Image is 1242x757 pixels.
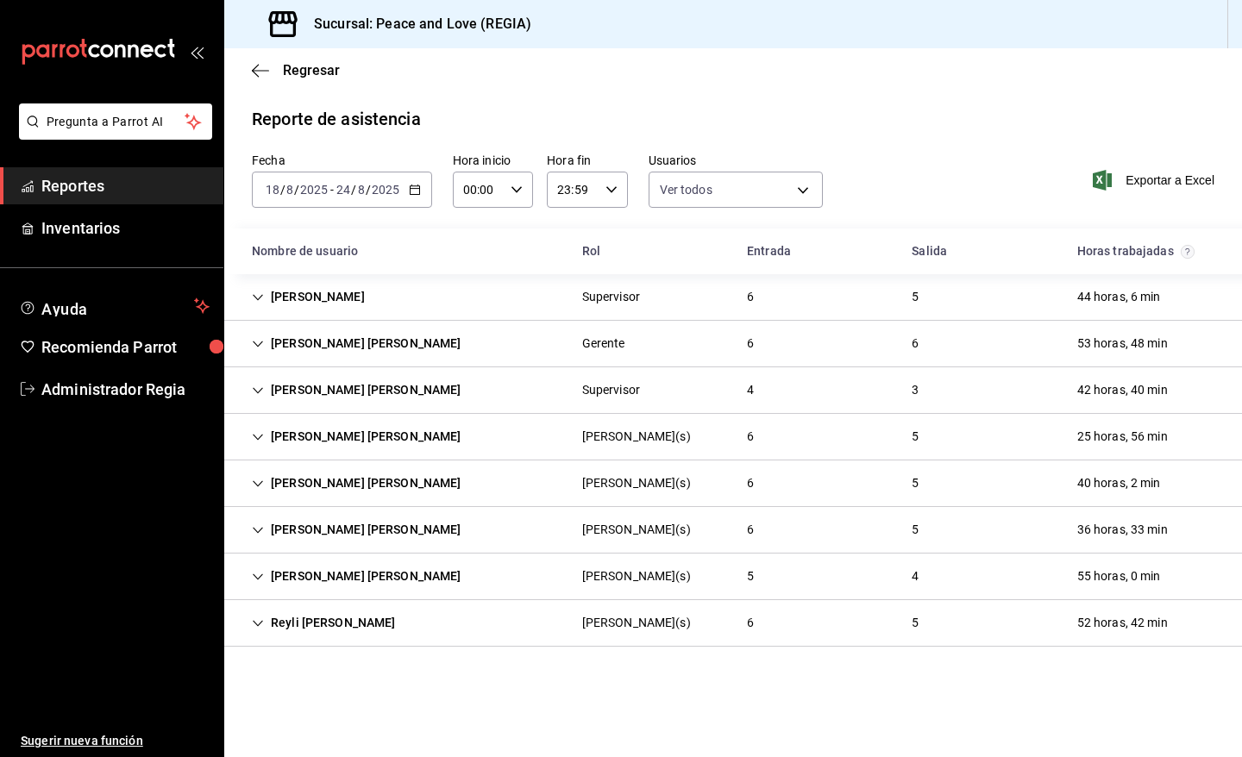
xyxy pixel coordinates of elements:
h3: Sucursal: Peace and Love (REGIA) [300,14,531,34]
div: Row [224,414,1242,460]
div: Cell [568,281,654,313]
div: Cell [238,374,475,406]
div: Cell [238,281,379,313]
div: Cell [568,328,639,360]
div: Cell [238,514,475,546]
div: [PERSON_NAME](s) [582,428,691,446]
a: Pregunta a Parrot AI [12,125,212,143]
label: Usuarios [649,154,824,166]
div: Cell [733,607,768,639]
span: Sugerir nueva función [21,732,210,750]
div: Cell [733,328,768,360]
div: Cell [733,514,768,546]
div: Cell [1063,467,1175,499]
div: Cell [898,560,932,592]
div: Cell [733,421,768,453]
span: / [280,183,285,197]
div: [PERSON_NAME](s) [582,567,691,585]
div: Cell [898,281,932,313]
div: [PERSON_NAME](s) [582,474,691,492]
div: Supervisor [582,381,640,399]
label: Hora fin [547,154,627,166]
label: Hora inicio [453,154,533,166]
div: Cell [1063,281,1175,313]
span: / [366,183,371,197]
input: ---- [299,183,329,197]
div: Cell [568,560,705,592]
span: Recomienda Parrot [41,335,210,359]
div: HeadCell [733,235,898,267]
div: Cell [1063,514,1182,546]
div: Supervisor [582,288,640,306]
div: Row [224,554,1242,600]
button: Pregunta a Parrot AI [19,103,212,140]
div: Row [224,274,1242,321]
div: Container [224,228,1242,647]
span: Regresar [283,62,340,78]
div: Cell [898,607,932,639]
div: Row [224,600,1242,647]
div: [PERSON_NAME](s) [582,521,691,539]
div: Cell [898,421,932,453]
button: Regresar [252,62,340,78]
input: ---- [371,183,400,197]
div: Row [224,367,1242,414]
div: Cell [1063,560,1175,592]
div: [PERSON_NAME](s) [582,614,691,632]
div: Cell [568,374,654,406]
div: Cell [238,607,410,639]
div: Cell [568,467,705,499]
div: Cell [733,374,768,406]
input: -- [357,183,366,197]
input: -- [285,183,294,197]
div: Cell [898,374,932,406]
div: Cell [238,328,475,360]
span: - [330,183,334,197]
div: Cell [1063,607,1182,639]
div: Reporte de asistencia [252,106,421,132]
label: Fecha [252,154,432,166]
div: Head [224,228,1242,274]
div: Cell [1063,328,1182,360]
div: Cell [238,421,475,453]
span: Ver todos [660,181,712,198]
span: / [351,183,356,197]
div: Cell [238,467,475,499]
div: Cell [1063,421,1182,453]
div: Cell [1063,374,1182,406]
div: Cell [568,421,705,453]
span: Pregunta a Parrot AI [47,113,185,131]
div: Cell [898,514,932,546]
div: Cell [568,607,705,639]
div: Gerente [582,335,625,353]
div: Cell [733,467,768,499]
div: Cell [733,281,768,313]
div: HeadCell [1063,235,1228,267]
div: HeadCell [898,235,1063,267]
div: Row [224,460,1242,507]
div: HeadCell [568,235,733,267]
span: / [294,183,299,197]
div: Cell [568,514,705,546]
span: Administrador Regia [41,378,210,401]
input: -- [265,183,280,197]
div: Cell [898,328,932,360]
div: HeadCell [238,235,568,267]
button: open_drawer_menu [190,45,204,59]
span: Reportes [41,174,210,197]
button: Exportar a Excel [1096,170,1214,191]
input: -- [336,183,351,197]
span: Inventarios [41,216,210,240]
div: Cell [733,560,768,592]
div: Row [224,321,1242,367]
div: Cell [238,560,475,592]
div: Row [224,507,1242,554]
div: Cell [898,467,932,499]
svg: El total de horas trabajadas por usuario es el resultado de la suma redondeada del registro de ho... [1181,245,1195,259]
span: Ayuda [41,296,187,316]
